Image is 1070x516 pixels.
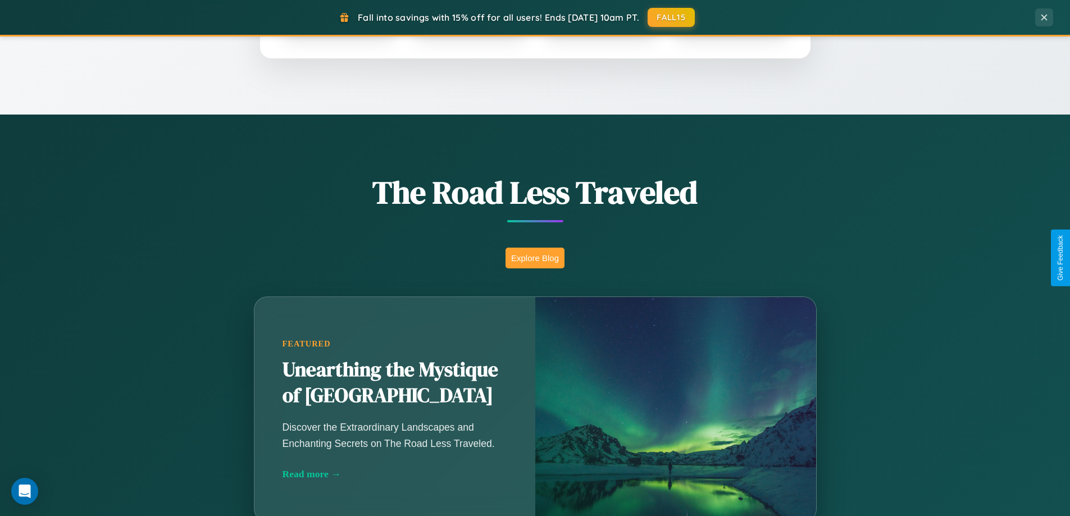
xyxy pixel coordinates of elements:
div: Give Feedback [1057,235,1064,281]
h1: The Road Less Traveled [198,171,872,214]
p: Discover the Extraordinary Landscapes and Enchanting Secrets on The Road Less Traveled. [283,419,507,451]
h2: Unearthing the Mystique of [GEOGRAPHIC_DATA] [283,357,507,409]
div: Read more → [283,468,507,480]
div: Open Intercom Messenger [11,478,38,505]
button: FALL15 [648,8,695,27]
button: Explore Blog [506,248,564,268]
div: Featured [283,339,507,349]
span: Fall into savings with 15% off for all users! Ends [DATE] 10am PT. [358,12,639,23]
